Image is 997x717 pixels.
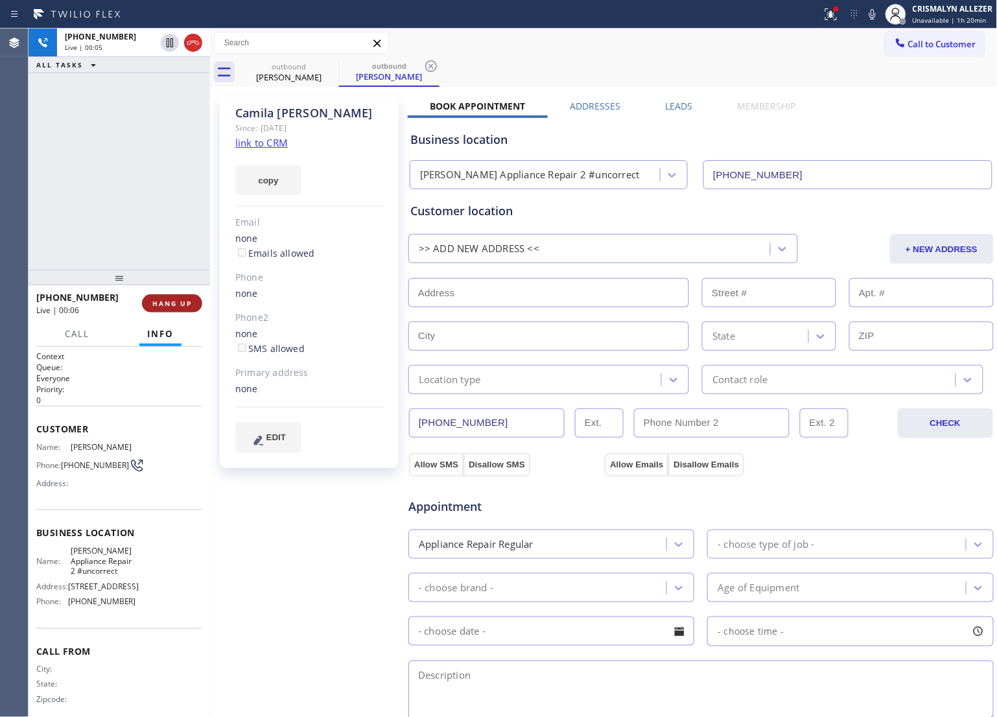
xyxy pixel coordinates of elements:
[702,278,836,307] input: Street #
[142,294,202,312] button: HANG UP
[419,537,534,552] div: Appliance Repair Regular
[666,100,693,112] label: Leads
[235,121,384,135] div: Since: [DATE]
[36,679,71,689] span: State:
[738,100,796,112] label: Membership
[668,453,744,476] button: Disallow Emails
[410,202,992,220] div: Customer location
[36,695,71,705] span: Zipcode:
[36,60,83,69] span: ALL TASKS
[634,408,790,438] input: Phone Number 2
[36,478,71,488] span: Address:
[36,556,71,566] span: Name:
[215,32,388,53] input: Search
[235,287,384,301] div: none
[235,106,384,121] div: Camila [PERSON_NAME]
[408,498,602,515] span: Appointment
[410,131,992,148] div: Business location
[712,329,735,344] div: State
[36,351,202,362] h1: Context
[913,16,987,25] span: Unavailable | 1h 20min
[890,234,994,264] button: + NEW ADDRESS
[863,5,882,23] button: Mute
[235,231,384,261] div: none
[29,57,109,73] button: ALL TASKS
[36,423,202,435] span: Customer
[36,395,202,406] p: 0
[68,582,139,591] span: [STREET_ADDRESS]
[898,408,993,438] button: CHECK
[718,580,799,595] div: Age of Equipment
[235,136,288,149] a: link to CRM
[718,537,814,552] div: - choose type of job -
[235,270,384,285] div: Phone
[408,617,694,646] input: - choose date -
[703,160,992,189] input: Phone Number
[409,453,463,476] button: Allow SMS
[65,31,136,42] span: [PHONE_NUMBER]
[340,61,438,71] div: outbound
[36,596,68,606] span: Phone:
[36,373,202,384] p: Everyone
[420,168,640,183] div: [PERSON_NAME] Appliance Repair 2 #uncorrect
[235,247,315,259] label: Emails allowed
[240,71,338,83] div: [PERSON_NAME]
[340,71,438,82] div: [PERSON_NAME]
[139,322,182,347] button: Info
[430,100,526,112] label: Book Appointment
[419,372,481,387] div: Location type
[36,526,202,539] span: Business location
[36,305,79,316] span: Live | 00:06
[36,291,119,303] span: [PHONE_NUMBER]
[886,32,985,56] button: Call to Customer
[238,344,246,352] input: SMS allowed
[235,342,305,355] label: SMS allowed
[605,453,668,476] button: Allow Emails
[235,423,301,453] button: EDIT
[570,100,621,112] label: Addresses
[65,328,89,340] span: Call
[266,432,286,442] span: EDIT
[36,384,202,395] h2: Priority:
[184,34,202,52] button: Hang up
[36,645,202,657] span: Call From
[235,165,301,195] button: copy
[161,34,179,52] button: Hold Customer
[36,664,71,674] span: City:
[800,408,849,438] input: Ext. 2
[235,311,384,325] div: Phone2
[712,372,768,387] div: Contact role
[36,442,71,452] span: Name:
[408,278,689,307] input: Address
[235,215,384,230] div: Email
[419,580,493,595] div: - choose brand -
[575,408,624,438] input: Ext.
[908,38,976,50] span: Call to Customer
[235,327,384,357] div: none
[419,242,539,257] div: >> ADD NEW ADDRESS <<
[57,322,97,347] button: Call
[68,596,136,606] span: [PHONE_NUMBER]
[238,248,246,257] input: Emails allowed
[409,408,565,438] input: Phone Number
[240,58,338,87] div: Camila Healy
[340,58,438,86] div: Camila Healy
[849,278,994,307] input: Apt. #
[913,3,993,14] div: CRISMALYN ALLEZER
[61,460,129,470] span: [PHONE_NUMBER]
[71,442,135,452] span: [PERSON_NAME]
[65,43,102,52] span: Live | 00:05
[408,322,689,351] input: City
[152,299,192,308] span: HANG UP
[849,322,994,351] input: ZIP
[36,460,61,470] span: Phone:
[235,382,384,397] div: none
[463,453,530,476] button: Disallow SMS
[235,366,384,381] div: Primary address
[240,62,338,71] div: outbound
[718,625,784,637] span: - choose time -
[71,546,135,576] span: [PERSON_NAME] Appliance Repair 2 #uncorrect
[36,362,202,373] h2: Queue:
[36,582,68,591] span: Address:
[147,328,174,340] span: Info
